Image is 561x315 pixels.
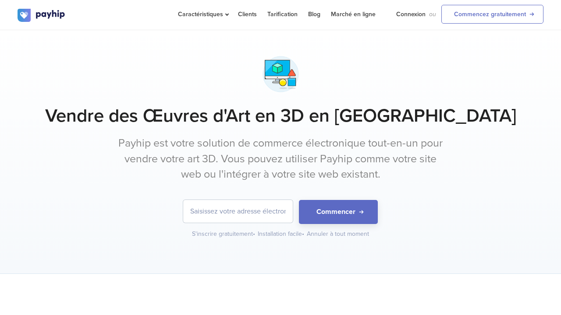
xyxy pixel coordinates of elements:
img: 3-d-modelling-kd8zrslvaqhb9dwtmvsj2m.png [259,52,303,96]
p: Payhip est votre solution de commerce électronique tout-en-un pour vendre votre art 3D. Vous pouv... [116,136,445,182]
div: Annuler à tout moment [307,230,369,238]
input: Saisissez votre adresse électronique [183,200,293,223]
img: logo.svg [18,9,66,22]
a: Commencez gratuitement [441,5,543,24]
div: S'inscrire gratuitement [192,230,256,238]
span: • [302,230,304,238]
div: Installation facile [258,230,305,238]
span: Caractéristiques [178,10,227,18]
span: • [253,230,255,238]
h1: Vendre des Œuvres d'Art en 3D en [GEOGRAPHIC_DATA] [18,105,543,127]
button: Commencer [299,200,378,224]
